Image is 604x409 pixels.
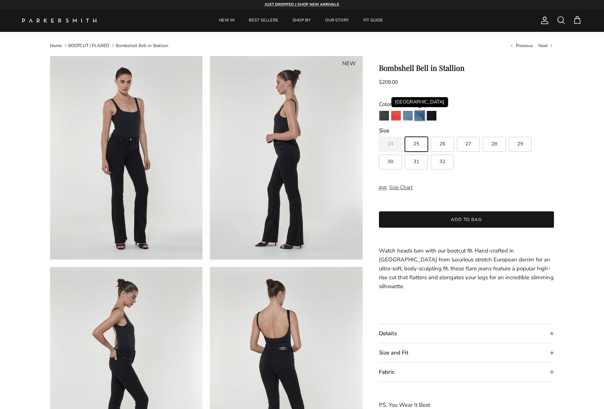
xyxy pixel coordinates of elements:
span: $209.00 [379,79,398,86]
div: Color: Stallion [379,100,554,109]
img: Stallion [427,111,436,121]
a: Stallion [426,111,437,123]
a: Point Break [379,111,389,123]
span: 25 [413,142,419,146]
a: BOOTCUT / FLARED [68,43,109,49]
a: SHOP BY [286,9,317,32]
strong: JUST DROPPED | SHOP NEW ARRIVALS [265,2,339,7]
span: Watch heads turn with our bootcut fit. Hand-crafted in [GEOGRAPHIC_DATA] from luxurious stretch E... [379,247,554,290]
span: 29 [517,142,523,146]
img: Laguna [403,111,413,121]
span: 31 [413,159,419,164]
a: JUST DROPPED | SHOP NEW ARRIVALS [265,1,339,7]
legend: Size [379,127,389,135]
a: Next [538,42,554,49]
a: Previous [509,42,533,49]
a: OUR STORY [318,9,356,32]
h1: Bombshell Bell in Stallion [379,63,554,72]
a: Bombshell Bell in Stallion [116,43,168,49]
span: 28 [491,142,497,146]
img: Venice [415,111,425,121]
div: Primary [110,9,492,32]
label: Sold out [379,137,402,152]
img: Point Break [379,111,389,121]
button: Size Chart [379,181,413,195]
span: 32 [439,159,445,164]
a: BEST SELLERS [242,9,285,32]
a: Home [50,43,62,49]
summary: Size and Fit [379,343,554,362]
img: Watermelon [391,111,401,121]
nav: Breadcrumbs [50,42,554,49]
summary: Details [379,324,554,343]
span: Previous [516,43,533,49]
span: 27 [465,142,471,146]
summary: Fabric [379,363,554,382]
a: Laguna [403,111,413,123]
span: 30 [387,159,393,164]
a: FIT GUIDE [357,9,390,32]
span: 24 [387,142,393,146]
a: NEW IN [212,9,241,32]
span: Next [538,43,548,49]
a: Watermelon [391,111,401,123]
img: Parker Smith [22,19,96,23]
button: Add to bag [379,211,554,228]
span: 26 [439,142,445,146]
a: Venice [415,111,425,123]
a: Account [537,16,549,25]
